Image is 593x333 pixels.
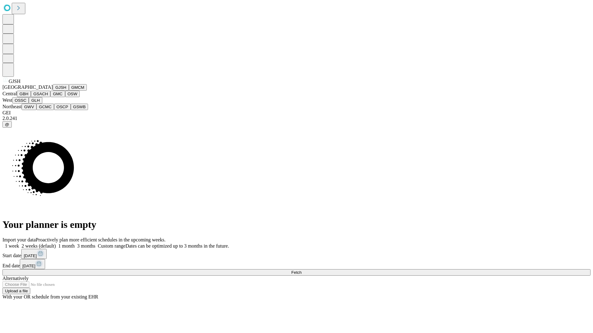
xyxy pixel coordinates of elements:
[2,84,53,90] span: [GEOGRAPHIC_DATA]
[22,104,36,110] button: GWV
[29,97,42,104] button: GLH
[54,104,71,110] button: OSCP
[65,91,80,97] button: OSW
[2,276,28,281] span: Alternatively
[2,288,30,294] button: Upload a file
[2,249,591,259] div: Start date
[5,122,9,127] span: @
[20,259,45,269] button: [DATE]
[17,91,31,97] button: GBH
[24,253,37,258] span: [DATE]
[12,97,29,104] button: OSSC
[53,84,69,91] button: GJSH
[2,259,591,269] div: End date
[69,84,87,91] button: GMCM
[50,91,65,97] button: GMC
[22,243,56,249] span: 2 weeks (default)
[98,243,125,249] span: Custom range
[125,243,229,249] span: Dates can be optimized up to 3 months in the future.
[5,243,19,249] span: 1 week
[2,104,22,109] span: Northeast
[58,243,75,249] span: 1 month
[36,104,54,110] button: GCMC
[31,91,50,97] button: GSACH
[2,121,12,128] button: @
[291,270,301,275] span: Fetch
[36,237,166,242] span: Proactively plan more efficient schedules in the upcoming weeks.
[2,91,17,96] span: Central
[77,243,95,249] span: 3 months
[2,237,36,242] span: Import your data
[21,249,47,259] button: [DATE]
[2,269,591,276] button: Fetch
[2,116,591,121] div: 2.0.241
[2,97,12,103] span: West
[2,219,591,230] h1: Your planner is empty
[2,294,98,299] span: With your OR schedule from your existing EHR
[2,110,591,116] div: GEI
[9,79,20,84] span: GJSH
[22,264,35,268] span: [DATE]
[71,104,88,110] button: GSWB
